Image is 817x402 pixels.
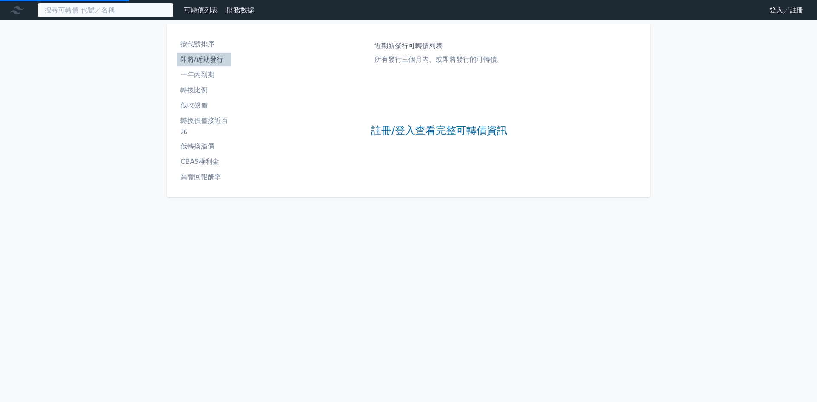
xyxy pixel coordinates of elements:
li: 即將/近期發行 [177,54,231,65]
a: 轉換價值接近百元 [177,114,231,138]
li: CBAS權利金 [177,157,231,167]
h1: 近期新發行可轉債列表 [374,41,504,51]
a: 低收盤價 [177,99,231,112]
p: 所有發行三個月內、或即將發行的可轉債。 [374,54,504,65]
a: 按代號排序 [177,37,231,51]
li: 轉換價值接近百元 [177,116,231,136]
a: 一年內到期 [177,68,231,82]
li: 低轉換溢價 [177,141,231,151]
li: 按代號排序 [177,39,231,49]
a: CBAS權利金 [177,155,231,168]
a: 可轉債列表 [184,6,218,14]
li: 低收盤價 [177,100,231,111]
a: 註冊/登入查看完整可轉債資訊 [371,124,507,138]
a: 高賣回報酬率 [177,170,231,184]
a: 低轉換溢價 [177,140,231,153]
li: 高賣回報酬率 [177,172,231,182]
a: 登入／註冊 [763,3,810,17]
input: 搜尋可轉債 代號／名稱 [37,3,174,17]
li: 一年內到期 [177,70,231,80]
li: 轉換比例 [177,85,231,95]
a: 財務數據 [227,6,254,14]
a: 轉換比例 [177,83,231,97]
a: 即將/近期發行 [177,53,231,66]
